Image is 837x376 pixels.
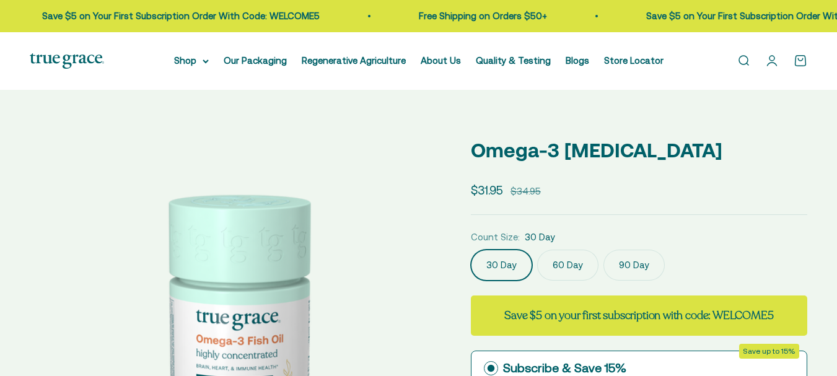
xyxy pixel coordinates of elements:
[566,55,589,66] a: Blogs
[224,55,287,66] a: Our Packaging
[416,11,545,21] a: Free Shipping on Orders $50+
[511,184,541,199] compare-at-price: $34.95
[174,53,209,68] summary: Shop
[471,181,503,199] sale-price: $31.95
[471,230,520,245] legend: Count Size:
[604,55,664,66] a: Store Locator
[471,134,807,166] p: Omega-3 [MEDICAL_DATA]
[525,230,555,245] span: 30 Day
[476,55,551,66] a: Quality & Testing
[421,55,461,66] a: About Us
[40,9,317,24] p: Save $5 on Your First Subscription Order With Code: WELCOME5
[302,55,406,66] a: Regenerative Agriculture
[504,308,773,323] strong: Save $5 on your first subscription with code: WELCOME5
